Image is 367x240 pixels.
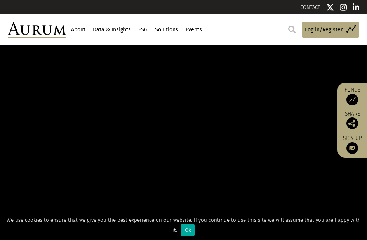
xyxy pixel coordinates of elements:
[300,4,320,10] a: CONTACT
[305,26,343,34] span: Log in/Register
[70,23,86,36] a: About
[341,86,363,105] a: Funds
[154,23,179,36] a: Solutions
[341,135,363,154] a: Sign up
[92,23,132,36] a: Data & Insights
[302,22,359,38] a: Log in/Register
[346,117,358,129] img: Share this post
[288,26,296,33] img: search.svg
[326,3,334,11] img: Twitter icon
[346,94,358,105] img: Access Funds
[341,111,363,129] div: Share
[184,23,203,36] a: Events
[353,3,360,11] img: Linkedin icon
[181,224,195,236] div: Ok
[340,3,347,11] img: Instagram icon
[137,23,148,36] a: ESG
[346,142,358,154] img: Sign up to our newsletter
[8,22,66,38] img: Aurum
